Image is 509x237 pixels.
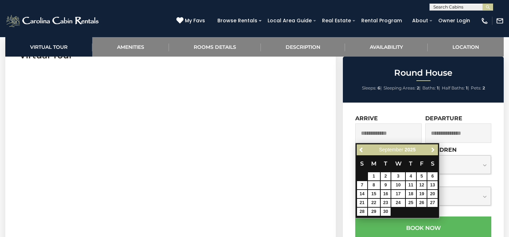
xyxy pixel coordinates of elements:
[466,85,468,91] strong: 1
[214,15,261,26] a: Browse Rentals
[427,199,438,207] a: 27
[406,181,416,189] a: 11
[405,147,416,152] span: 2025
[417,85,419,91] strong: 2
[176,17,207,25] a: My Favs
[355,115,378,122] label: Arrive
[417,190,427,198] a: 19
[391,190,405,198] a: 17
[379,147,403,152] span: September
[391,199,405,207] a: 24
[437,85,439,91] strong: 1
[368,190,380,198] a: 15
[357,181,367,189] a: 7
[357,199,367,207] a: 21
[185,17,205,24] span: My Favs
[442,85,465,91] span: Half Baths:
[358,15,405,26] a: Rental Program
[5,14,101,28] img: White-1-2.png
[482,85,485,91] strong: 2
[435,15,474,26] a: Owner Login
[381,181,391,189] a: 9
[425,115,462,122] label: Departure
[381,208,391,216] a: 30
[357,208,367,216] a: 28
[362,85,376,91] span: Sleeps:
[420,160,423,167] span: Friday
[481,17,488,25] img: phone-regular-white.png
[471,85,481,91] span: Pets:
[362,83,382,93] li: |
[417,199,427,207] a: 26
[345,37,428,57] a: Availability
[417,172,427,180] a: 5
[395,160,402,167] span: Wednesday
[264,15,315,26] a: Local Area Guide
[409,160,413,167] span: Thursday
[427,190,438,198] a: 20
[427,172,438,180] a: 6
[381,190,391,198] a: 16
[318,15,355,26] a: Real Estate
[368,208,380,216] a: 29
[425,146,457,153] label: Children
[430,147,436,153] span: Next
[261,37,345,57] a: Description
[359,147,364,153] span: Previous
[345,68,502,77] h2: Round House
[368,181,380,189] a: 8
[92,37,169,57] a: Amenities
[422,85,436,91] span: Baths:
[368,199,380,207] a: 22
[368,172,380,180] a: 1
[384,160,387,167] span: Tuesday
[442,83,469,93] li: |
[496,17,504,25] img: mail-regular-white.png
[381,199,391,207] a: 23
[360,160,364,167] span: Sunday
[428,37,504,57] a: Location
[406,199,416,207] a: 25
[422,83,440,93] li: |
[406,172,416,180] a: 4
[409,15,432,26] a: About
[357,145,366,154] a: Previous
[357,190,367,198] a: 14
[427,181,438,189] a: 13
[378,85,380,91] strong: 6
[384,83,421,93] li: |
[371,160,376,167] span: Monday
[391,181,405,189] a: 10
[431,160,434,167] span: Saturday
[417,181,427,189] a: 12
[5,37,92,57] a: Virtual Tour
[169,37,261,57] a: Rooms Details
[428,145,437,154] a: Next
[381,172,391,180] a: 2
[384,85,416,91] span: Sleeping Areas:
[391,172,405,180] a: 3
[406,190,416,198] a: 18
